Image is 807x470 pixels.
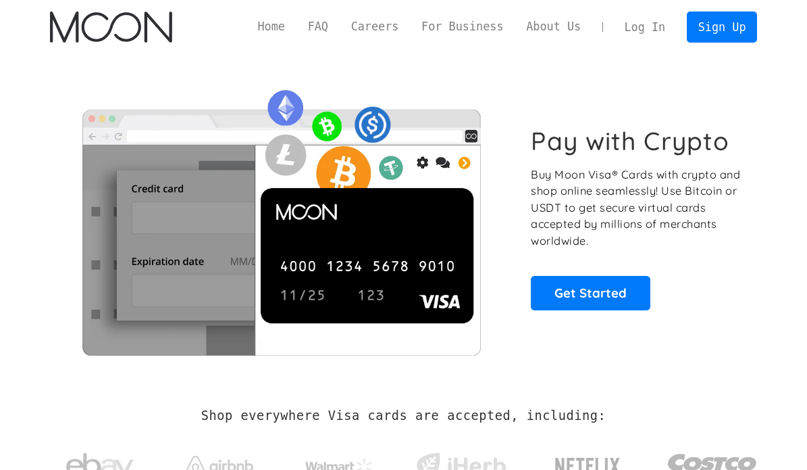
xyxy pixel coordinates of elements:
a: Get Started [531,276,650,310]
img: Moon Cards let you spend your crypto anywhere Visa is accepted. [50,80,513,355]
a: home [50,11,172,43]
h1: Pay with Crypto [531,126,729,156]
h2: Shop everywhere Visa cards are accepted, including: [201,408,606,423]
a: Home [246,18,296,35]
a: Log In [613,12,677,42]
a: Careers [340,18,410,35]
a: For Business [410,18,515,35]
p: Buy Moon Visa® Cards with crypto and shop online seamlessly! Use Bitcoin or USDT to get secure vi... [531,166,742,250]
a: Sign Up [687,11,757,42]
a: About Us [515,18,592,35]
a: FAQ [296,18,340,35]
img: Moon Logo [50,11,172,43]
